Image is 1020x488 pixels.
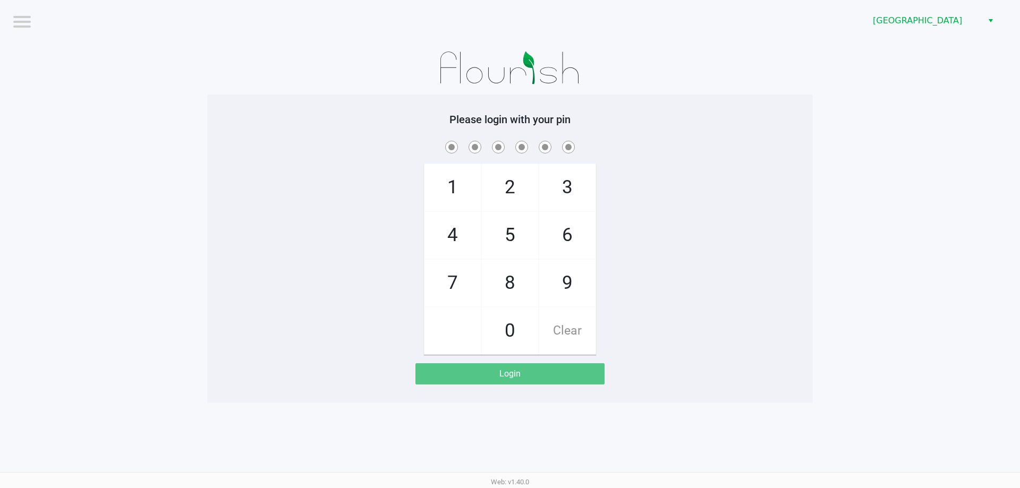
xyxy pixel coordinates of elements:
[424,164,481,211] span: 1
[482,164,538,211] span: 2
[215,113,805,126] h5: Please login with your pin
[424,212,481,259] span: 4
[873,14,976,27] span: [GEOGRAPHIC_DATA]
[424,260,481,306] span: 7
[482,212,538,259] span: 5
[491,478,529,486] span: Web: v1.40.0
[482,260,538,306] span: 8
[482,307,538,354] span: 0
[539,164,596,211] span: 3
[983,11,998,30] button: Select
[539,212,596,259] span: 6
[539,260,596,306] span: 9
[539,307,596,354] span: Clear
